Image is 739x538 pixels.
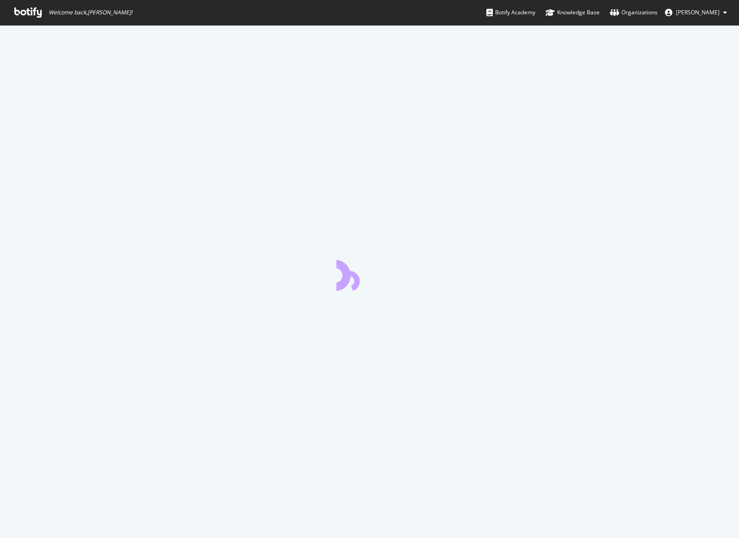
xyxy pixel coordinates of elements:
[676,8,720,16] span: Christopher Tucker
[610,8,658,17] div: Organizations
[336,257,403,291] div: animation
[49,9,132,16] span: Welcome back, [PERSON_NAME] !
[658,5,734,20] button: [PERSON_NAME]
[486,8,535,17] div: Botify Academy
[546,8,600,17] div: Knowledge Base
